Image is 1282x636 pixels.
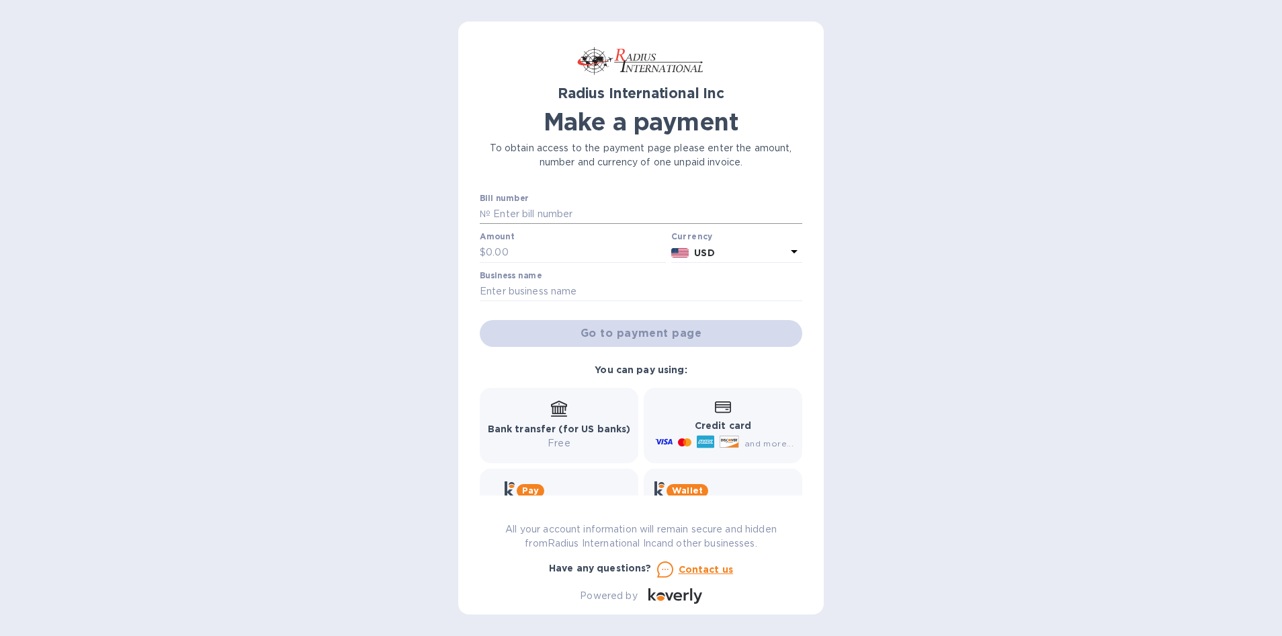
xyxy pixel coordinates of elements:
b: Wallet [672,485,703,495]
label: Business name [480,272,542,280]
b: You can pay using: [595,364,687,375]
p: All your account information will remain secure and hidden from Radius International Inc and othe... [480,522,802,551]
b: Pay [522,485,539,495]
label: Bill number [480,194,528,202]
p: To obtain access to the payment page please enter the amount, number and currency of one unpaid i... [480,141,802,169]
b: Credit card [695,420,751,431]
p: $ [480,245,486,260]
input: Enter business name [480,282,802,302]
p: № [480,207,490,221]
u: Contact us [679,564,734,575]
b: Radius International Inc [558,85,724,102]
img: USD [671,248,689,257]
b: Currency [671,231,713,241]
b: Have any questions? [549,563,652,573]
h1: Make a payment [480,108,802,136]
b: Bank transfer (for US banks) [488,424,631,434]
input: 0.00 [486,243,666,263]
p: Free [488,436,631,450]
p: Powered by [580,589,637,603]
span: and more... [744,438,794,448]
b: USD [694,247,714,258]
input: Enter bill number [490,204,802,225]
label: Amount [480,233,514,241]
